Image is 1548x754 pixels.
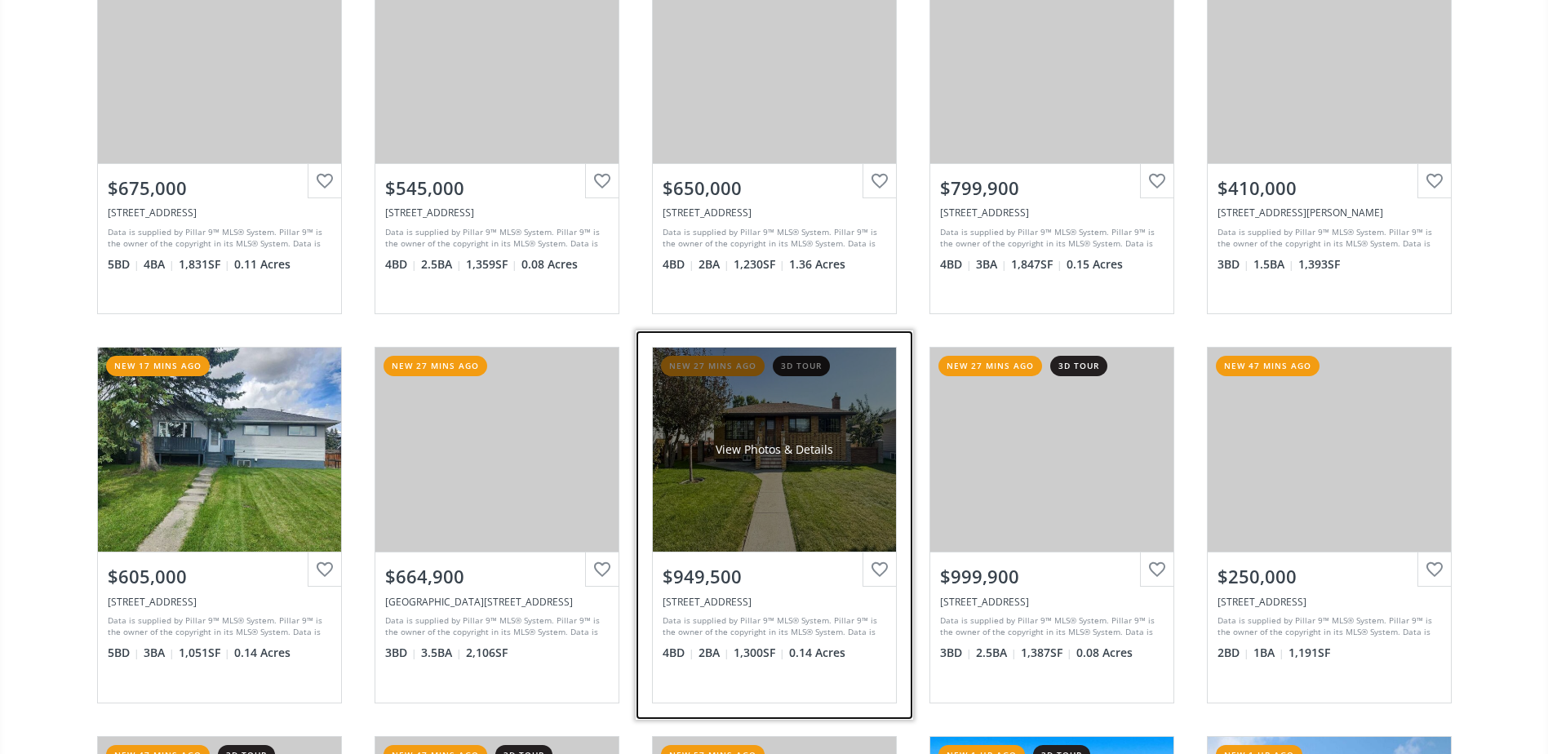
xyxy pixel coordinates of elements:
div: $250,000 [1218,564,1441,589]
div: Data is supplied by Pillar 9™ MLS® System. Pillar 9™ is the owner of the copyright in its MLS® Sy... [663,614,882,639]
div: 24 Laguna Close NE, Calgary, AB T1Y 6V1 [385,206,609,220]
span: 4 BD [663,645,694,661]
div: 12 Citadel Hills Green NW, Calgary, AB T3G 3T5 [108,206,331,220]
span: 2.5 BA [976,645,1017,661]
span: 1,300 SF [734,645,785,661]
div: Data is supplied by Pillar 9™ MLS® System. Pillar 9™ is the owner of the copyright in its MLS® Sy... [940,614,1160,639]
span: 0.15 Acres [1067,256,1123,273]
div: Data is supplied by Pillar 9™ MLS® System. Pillar 9™ is the owner of the copyright in its MLS® Sy... [940,226,1160,251]
div: $410,000 [1218,175,1441,201]
div: $949,500 [663,564,886,589]
span: 1,831 SF [179,256,230,273]
span: 2.5 BA [421,256,462,273]
span: 1.5 BA [1253,256,1294,273]
span: 3.5 BA [421,645,462,661]
div: $545,000 [385,175,609,201]
div: Data is supplied by Pillar 9™ MLS® System. Pillar 9™ is the owner of the copyright in its MLS® Sy... [108,226,327,251]
div: $799,900 [940,175,1164,201]
div: Data is supplied by Pillar 9™ MLS® System. Pillar 9™ is the owner of the copyright in its MLS® Sy... [1218,614,1437,639]
span: 3 BA [976,256,1007,273]
div: 47 Montrose Crescent NE, Calgary, AB T2E 5P3 [663,595,886,609]
span: 0.14 Acres [234,645,291,661]
span: 0.11 Acres [234,256,291,273]
div: 209 47 Street SE, Calgary, AB T2A1N9 [108,595,331,609]
div: Data is supplied by Pillar 9™ MLS® System. Pillar 9™ is the owner of the copyright in its MLS® Sy... [108,614,327,639]
span: 1,393 SF [1298,256,1340,273]
span: 4 BA [144,256,175,273]
span: 1,191 SF [1289,645,1330,661]
a: new 27 mins ago3d tour$999,900[STREET_ADDRESS]Data is supplied by Pillar 9™ MLS® System. Pillar 9... [913,330,1191,719]
div: $664,900 [385,564,609,589]
a: new 27 mins ago3d tourView Photos & Details$949,500[STREET_ADDRESS]Data is supplied by Pillar 9™ ... [636,330,913,719]
span: 2 BA [699,256,730,273]
div: Data is supplied by Pillar 9™ MLS® System. Pillar 9™ is the owner of the copyright in its MLS® Sy... [1218,226,1437,251]
span: 3 BD [385,645,417,661]
span: 4 BD [940,256,972,273]
span: 1,387 SF [1021,645,1072,661]
a: new 27 mins ago$664,900[GEOGRAPHIC_DATA][STREET_ADDRESS]Data is supplied by Pillar 9™ MLS® System... [358,330,636,719]
span: 0.14 Acres [789,645,845,661]
span: 3 BD [1218,256,1249,273]
span: 0.08 Acres [1076,645,1133,661]
span: 4 BD [663,256,694,273]
div: $675,000 [108,175,331,201]
span: 1.36 Acres [789,256,845,273]
span: 5 BD [108,256,140,273]
div: Data is supplied by Pillar 9™ MLS® System. Pillar 9™ is the owner of the copyright in its MLS® Sy... [385,226,605,251]
span: 2 BD [1218,645,1249,661]
span: 1,847 SF [1011,256,1062,273]
span: 2 BA [699,645,730,661]
div: $650,000 [663,175,886,201]
div: 2200 Woodview Drive SW #209, Calgary, AB T2W 3N6 [1218,595,1441,609]
span: 3 BD [940,645,972,661]
span: 0.08 Acres [521,256,578,273]
span: 4 BD [385,256,417,273]
div: Data is supplied by Pillar 9™ MLS® System. Pillar 9™ is the owner of the copyright in its MLS® Sy... [663,226,882,251]
span: 5 BD [108,645,140,661]
a: new 17 mins ago$605,000[STREET_ADDRESS]Data is supplied by Pillar 9™ MLS® System. Pillar 9™ is th... [81,330,358,719]
div: 5712 Dalcastle Crescent NW, Calgary, AB T3A 1S4 [940,206,1164,220]
span: 1 BA [1253,645,1284,661]
span: 2,106 SF [466,645,508,661]
div: 708 101 Avenue SW, Calgary, AB T2W 0A1 [663,206,886,220]
div: View Photos & Details [716,441,833,458]
span: 1,359 SF [466,256,517,273]
div: $605,000 [108,564,331,589]
span: 1,230 SF [734,256,785,273]
div: $999,900 [940,564,1164,589]
div: Data is supplied by Pillar 9™ MLS® System. Pillar 9™ is the owner of the copyright in its MLS® Sy... [385,614,605,639]
a: new 47 mins ago$250,000[STREET_ADDRESS]Data is supplied by Pillar 9™ MLS® System. Pillar 9™ is th... [1191,330,1468,719]
div: 618 10 Street NE, Calgary, AB T2E 4M9 [940,595,1164,609]
div: 1812 47 Street NW, Calgary, AB T3B 0P5 [385,595,609,609]
span: 1,051 SF [179,645,230,661]
span: 3 BA [144,645,175,661]
div: 75 Mckenzie Towne Gate SE, Calgary, AB T2Z 4G1 [1218,206,1441,220]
